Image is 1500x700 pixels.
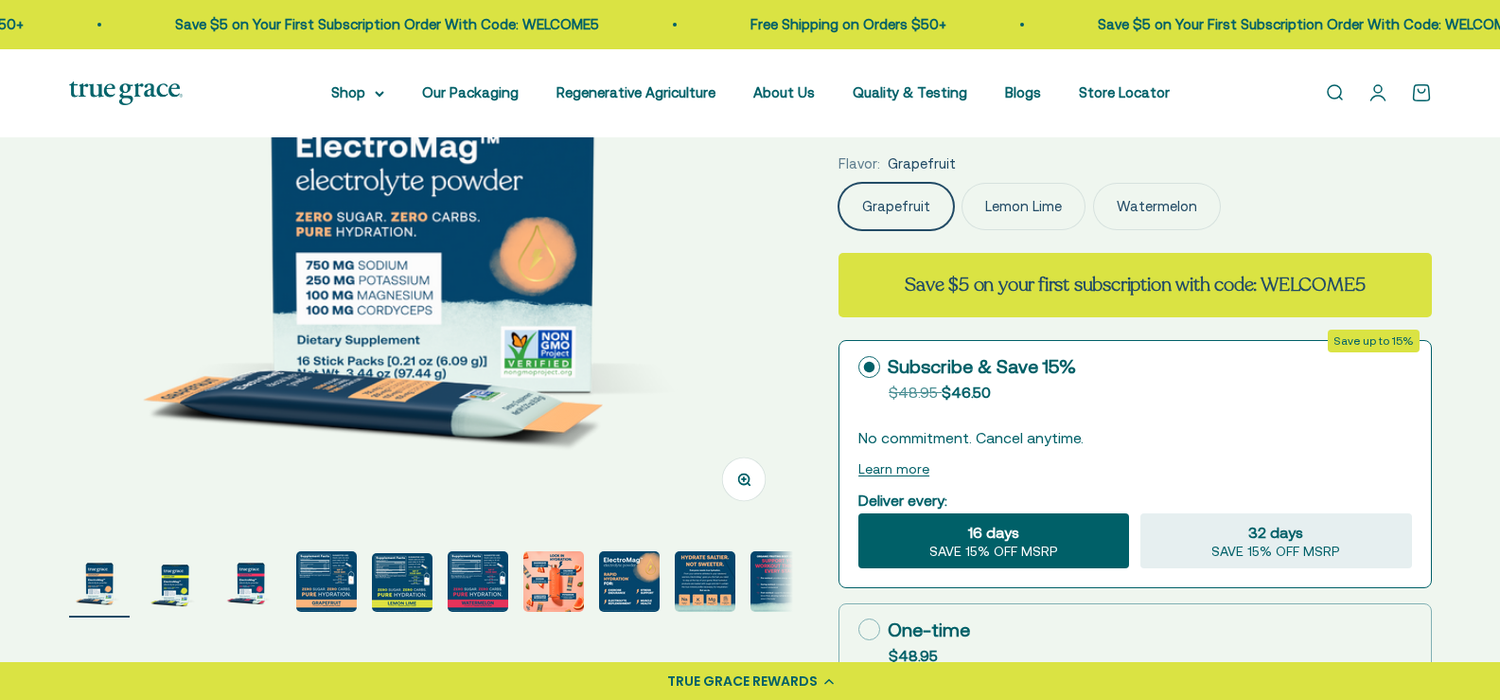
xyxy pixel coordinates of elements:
img: 750 mg sodium for fluid balance and cellular communication.* 250 mg potassium supports blood pres... [296,551,357,612]
a: Our Packaging [422,84,519,100]
p: Save $5 on Your First Subscription Order With Code: WELCOME5 [161,13,585,36]
img: ElectroMag™ [448,551,508,612]
strong: Save $5 on your first subscription with code: WELCOME5 [905,272,1365,297]
summary: Shop [331,81,384,104]
button: Go to item 5 [372,553,432,618]
img: ElectroMag™ [145,551,205,612]
a: Blogs [1005,84,1041,100]
a: About Us [753,84,815,100]
img: ElectroMag™ [750,551,811,612]
img: Magnesium for heart health and stress support* Chloride to support pH balance and oxygen flow* So... [523,551,584,612]
button: Go to item 10 [750,551,811,618]
button: Go to item 7 [523,551,584,618]
a: Quality & Testing [853,84,967,100]
img: ElectroMag™ [69,551,130,612]
a: Free Shipping on Orders $50+ [736,16,932,32]
a: Regenerative Agriculture [556,84,715,100]
img: Rapid Hydration For: - Exercise endurance* - Stress support* - Electrolyte replenishment* - Muscl... [599,551,660,612]
button: Go to item 1 [69,551,130,618]
legend: Flavor: [838,153,880,175]
button: Go to item 9 [675,551,735,618]
div: TRUE GRACE REWARDS [667,672,818,691]
a: Store Locator [1079,84,1170,100]
img: ElectroMag™ [221,551,281,612]
button: Go to item 4 [296,551,357,618]
span: Grapefruit [888,153,956,175]
img: ElectroMag™ [372,553,432,612]
button: Go to item 3 [221,551,281,618]
button: Go to item 6 [448,551,508,618]
img: Everyone needs true hydration. From your extreme athletes to you weekend warriors, ElectroMag giv... [675,551,735,612]
button: Go to item 8 [599,551,660,618]
button: Go to item 2 [145,551,205,618]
